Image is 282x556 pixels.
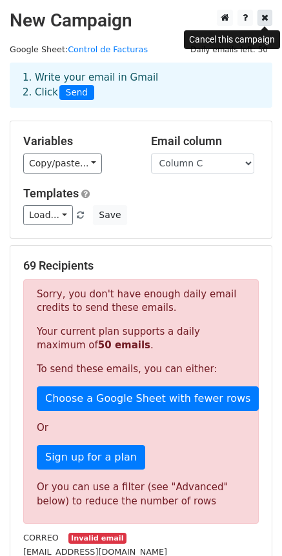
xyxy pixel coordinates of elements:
[217,494,282,556] iframe: Chat Widget
[37,386,259,411] a: Choose a Google Sheet with fewer rows
[37,288,245,315] p: Sorry, you don't have enough daily email credits to send these emails.
[10,10,272,32] h2: New Campaign
[37,480,245,509] div: Or you can use a filter (see "Advanced" below) to reduce the number of rows
[68,45,148,54] a: Control de Facturas
[23,259,259,273] h5: 69 Recipients
[184,30,280,49] div: Cancel this campaign
[93,205,126,225] button: Save
[217,494,282,556] div: Widget de chat
[23,205,73,225] a: Load...
[98,339,150,351] strong: 50 emails
[23,186,79,200] a: Templates
[68,533,126,544] small: Invalid email
[23,154,102,174] a: Copy/paste...
[37,445,145,470] a: Sign up for a plan
[59,85,94,101] span: Send
[23,134,132,148] h5: Variables
[151,134,259,148] h5: Email column
[10,45,148,54] small: Google Sheet:
[23,533,59,542] small: CORREO
[37,362,245,376] p: To send these emails, you can either:
[13,70,269,100] div: 1. Write your email in Gmail 2. Click
[186,45,272,54] a: Daily emails left: 50
[37,325,245,352] p: Your current plan supports a daily maximum of .
[37,421,245,435] p: Or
